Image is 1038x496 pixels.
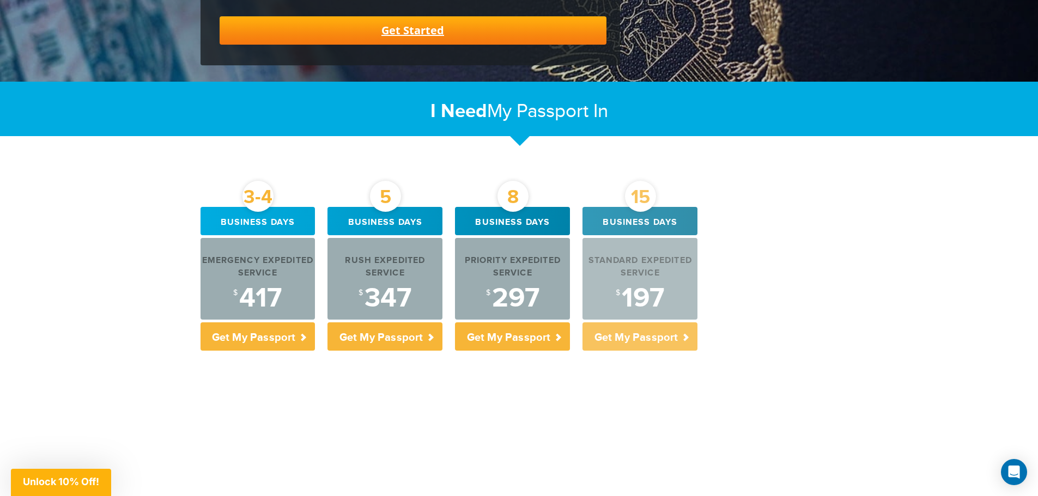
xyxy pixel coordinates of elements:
[455,207,570,235] div: Business days
[359,289,363,297] sup: $
[220,16,606,45] a: Get Started
[455,207,570,351] a: 8 Business days Priority Expedited Service $297 Get My Passport
[582,285,697,312] div: 197
[486,289,490,297] sup: $
[201,100,838,123] h2: My
[582,207,697,351] a: 15 Business days Standard Expedited Service $197 Get My Passport
[616,289,620,297] sup: $
[370,181,401,212] div: 5
[327,285,442,312] div: 347
[625,181,656,212] div: 15
[327,322,442,351] p: Get My Passport
[455,255,570,280] div: Priority Expedited Service
[455,285,570,312] div: 297
[497,181,529,212] div: 8
[201,207,315,235] div: Business days
[201,322,315,351] p: Get My Passport
[201,207,315,351] a: 3-4 Business days Emergency Expedited Service $417 Get My Passport
[11,469,111,496] div: Unlock 10% Off!
[430,100,487,123] strong: I Need
[1001,459,1027,485] div: Open Intercom Messenger
[327,255,442,280] div: Rush Expedited Service
[582,322,697,351] p: Get My Passport
[233,289,238,297] sup: $
[201,255,315,280] div: Emergency Expedited Service
[582,207,697,235] div: Business days
[242,181,274,212] div: 3-4
[327,207,442,235] div: Business days
[201,285,315,312] div: 417
[582,255,697,280] div: Standard Expedited Service
[327,207,442,351] a: 5 Business days Rush Expedited Service $347 Get My Passport
[23,476,99,487] span: Unlock 10% Off!
[455,322,570,351] p: Get My Passport
[517,100,608,123] span: Passport In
